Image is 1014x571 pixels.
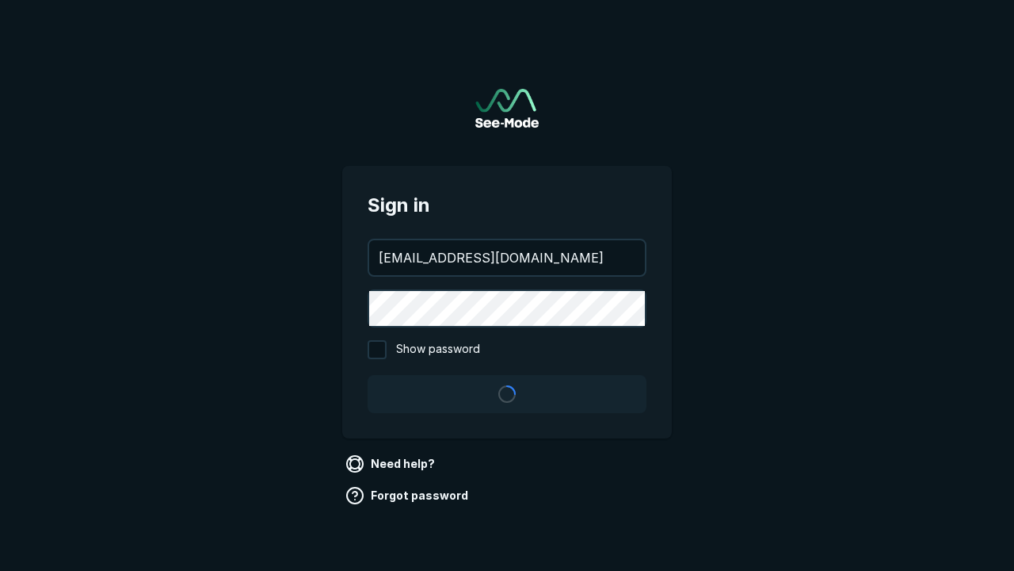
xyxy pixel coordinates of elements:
span: Show password [396,340,480,359]
span: Sign in [368,191,646,220]
a: Forgot password [342,483,475,508]
a: Need help? [342,451,441,477]
input: your@email.com [369,240,645,275]
a: Go to sign in [475,89,539,128]
img: See-Mode Logo [475,89,539,128]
